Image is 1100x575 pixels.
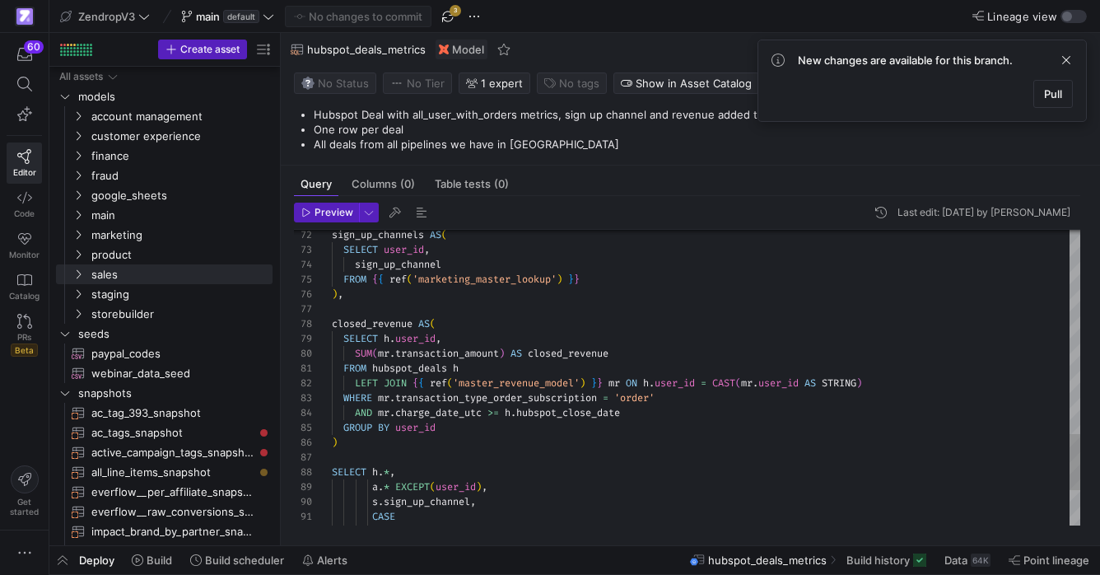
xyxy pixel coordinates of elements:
[937,546,998,574] button: Data64K
[78,384,270,403] span: snapshots
[294,227,312,242] div: 72
[372,495,378,508] span: s
[603,391,608,404] span: =
[378,391,389,404] span: mr
[1001,546,1097,574] button: Point lineage
[56,6,154,27] button: ZendropV3
[971,554,990,567] div: 64K
[597,376,603,390] span: }
[499,525,510,538] span: IS
[9,250,40,259] span: Monitor
[91,483,254,502] span: everflow__per_affiliate_snapshot​​​​​​​
[294,390,312,405] div: 83
[56,502,273,521] div: Press SPACE to select this row.
[294,465,312,479] div: 88
[856,376,862,390] span: )
[56,521,273,541] a: impact_brand_by_partner_snapshot​​​​​​​
[56,146,273,166] div: Press SPACE to select this row.
[56,67,273,86] div: Press SPACE to select this row.
[343,421,372,434] span: GROUP
[294,479,312,494] div: 89
[944,554,967,567] span: Data
[343,332,378,345] span: SELECT
[343,362,366,375] span: FROM
[436,480,476,493] span: user_id
[59,71,103,82] div: All assets
[7,143,42,184] a: Editor
[614,391,655,404] span: 'order'
[430,376,447,390] span: ref
[378,347,389,360] span: mr
[735,376,741,390] span: (
[636,77,752,90] span: Show in Asset Catalog
[1023,554,1089,567] span: Point lineage
[384,376,407,390] span: JOIN
[395,421,436,434] span: user_id
[78,87,270,106] span: models
[7,184,42,225] a: Code
[395,391,597,404] span: transaction_type_order_subscription
[294,509,312,524] div: 91
[355,376,378,390] span: LEFT
[56,423,273,442] a: ac_tags_snapshot​​​​​​​
[505,406,510,419] span: h
[516,406,620,419] span: hubspot_close_date
[712,376,735,390] span: CAST
[407,273,412,286] span: (
[395,480,430,493] span: EXCEPT
[378,525,401,538] span: WHEN
[372,480,378,493] span: a
[56,86,273,106] div: Press SPACE to select this row.
[317,554,347,567] span: Alerts
[301,77,315,90] img: No status
[7,225,42,266] a: Monitor
[7,266,42,307] a: Catalog
[608,376,620,390] span: mr
[56,185,273,205] div: Press SPACE to select this row.
[539,525,562,538] span: NULL
[294,331,312,346] div: 79
[91,463,254,482] span: all_line_items_snapshot​​​​​​​
[355,258,441,271] span: sign_up_channel
[91,443,254,462] span: active_campaign_tags_snapshot​​​​​​​
[294,435,312,450] div: 86
[10,497,39,517] span: Get started
[332,228,424,241] span: sign_up_channels
[56,363,273,383] div: Press SPACE to select this row.
[56,541,273,561] div: Press SPACE to select this row.
[78,325,270,344] span: seeds
[384,332,389,345] span: h
[389,273,407,286] span: ref
[580,376,585,390] span: )
[91,344,254,363] span: paypal_codes​​​​​​
[626,376,637,390] span: ON
[400,179,415,189] span: (0)
[355,347,372,360] span: SUM
[372,273,378,286] span: {
[430,480,436,493] span: (
[568,273,574,286] span: }
[510,347,522,360] span: AS
[91,166,270,185] span: fraud
[378,480,384,493] span: .
[412,525,418,538] span: .
[7,2,42,30] a: https://storage.googleapis.com/y42-prod-data-exchange/images/qZXOSqkTtPuVcXVzF40oUlM07HVTwZXfPK0U...
[56,541,273,561] a: shopify_relationship_snapshot​​​​​​​
[338,287,343,301] span: ,
[846,554,910,567] span: Build history
[424,243,430,256] span: ,
[9,291,40,301] span: Catalog
[56,245,273,264] div: Press SPACE to select this row.
[294,494,312,509] div: 90
[613,72,759,94] button: Show in Asset Catalog
[430,317,436,330] span: (
[439,44,449,54] img: undefined
[643,376,649,390] span: h
[56,423,273,442] div: Press SPACE to select this row.
[56,482,273,502] a: everflow__per_affiliate_snapshot​​​​​​​
[537,72,607,94] button: No tags
[1044,87,1062,101] span: Pull
[91,245,270,264] span: product
[91,542,254,561] span: shopify_relationship_snapshot​​​​​​​
[384,495,470,508] span: sign_up_channel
